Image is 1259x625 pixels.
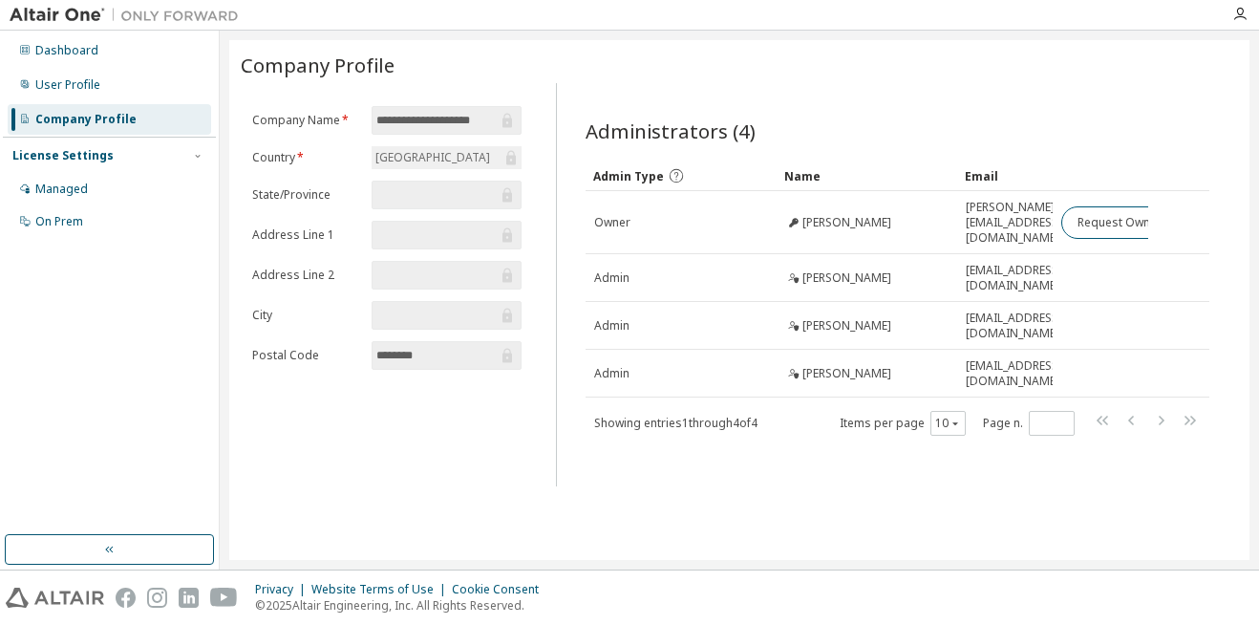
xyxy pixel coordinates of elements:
[241,52,395,78] span: Company Profile
[594,318,629,334] span: Admin
[840,411,966,436] span: Items per page
[966,263,1062,293] span: [EMAIL_ADDRESS][DOMAIN_NAME]
[252,348,360,363] label: Postal Code
[983,411,1075,436] span: Page n.
[965,161,1045,191] div: Email
[252,227,360,243] label: Address Line 1
[802,318,891,334] span: [PERSON_NAME]
[1061,206,1223,239] button: Request Owner Change
[784,161,950,191] div: Name
[311,582,452,597] div: Website Terms of Use
[6,588,104,608] img: altair_logo.svg
[372,146,522,169] div: [GEOGRAPHIC_DATA]
[966,358,1062,389] span: [EMAIL_ADDRESS][DOMAIN_NAME]
[802,215,891,230] span: [PERSON_NAME]
[35,182,88,197] div: Managed
[966,200,1062,246] span: [PERSON_NAME][EMAIL_ADDRESS][DOMAIN_NAME]
[179,588,199,608] img: linkedin.svg
[252,268,360,283] label: Address Line 2
[116,588,136,608] img: facebook.svg
[252,308,360,323] label: City
[935,416,961,431] button: 10
[252,187,360,203] label: State/Province
[594,270,629,286] span: Admin
[255,597,550,614] p: © 2025 Altair Engineering, Inc. All Rights Reserved.
[12,148,114,163] div: License Settings
[594,415,758,431] span: Showing entries 1 through 4 of 4
[594,366,629,381] span: Admin
[35,77,100,93] div: User Profile
[10,6,248,25] img: Altair One
[966,311,1062,341] span: [EMAIL_ADDRESS][DOMAIN_NAME]
[586,118,756,144] span: Administrators (4)
[252,150,360,165] label: Country
[802,366,891,381] span: [PERSON_NAME]
[593,168,664,184] span: Admin Type
[210,588,238,608] img: youtube.svg
[252,113,360,128] label: Company Name
[147,588,167,608] img: instagram.svg
[802,270,891,286] span: [PERSON_NAME]
[35,214,83,229] div: On Prem
[373,147,493,168] div: [GEOGRAPHIC_DATA]
[594,215,630,230] span: Owner
[255,582,311,597] div: Privacy
[35,43,98,58] div: Dashboard
[452,582,550,597] div: Cookie Consent
[35,112,137,127] div: Company Profile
